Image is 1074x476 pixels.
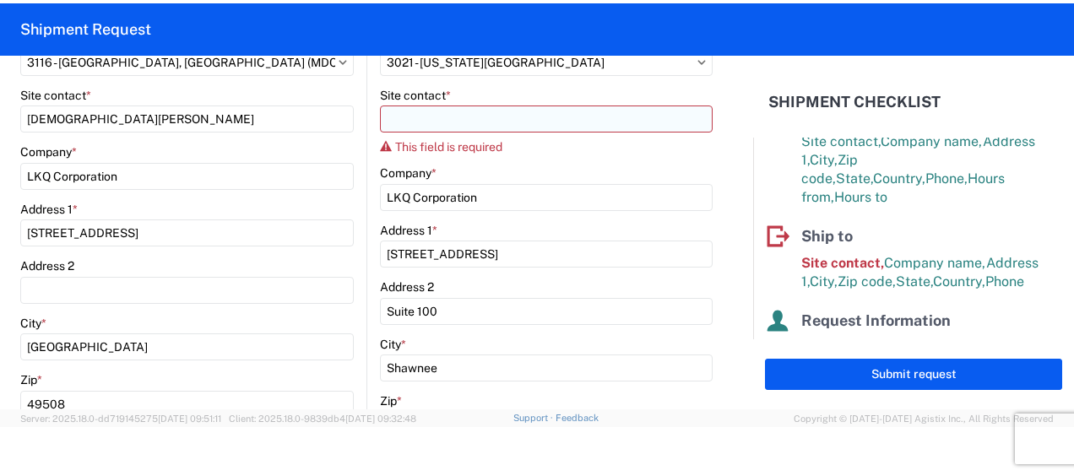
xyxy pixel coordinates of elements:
[395,140,502,154] span: This field is required
[896,273,933,289] span: State,
[513,413,556,423] a: Support
[810,273,838,289] span: City,
[838,273,896,289] span: Zip code,
[801,311,951,329] span: Request Information
[985,273,1024,289] span: Phone
[794,411,1054,426] span: Copyright © [DATE]-[DATE] Agistix Inc., All Rights Reserved
[765,359,1062,390] button: Submit request
[20,316,46,331] label: City
[801,255,884,271] span: Site contact,
[20,88,91,103] label: Site contact
[801,133,881,149] span: Site contact,
[20,49,354,76] input: Select
[925,170,968,187] span: Phone,
[20,202,78,217] label: Address 1
[380,165,437,181] label: Company
[380,337,406,352] label: City
[380,279,434,295] label: Address 2
[380,49,713,76] input: Select
[884,255,986,271] span: Company name,
[20,144,77,160] label: Company
[768,92,941,112] h2: Shipment Checklist
[20,414,221,424] span: Server: 2025.18.0-dd719145275
[881,133,983,149] span: Company name,
[20,372,42,387] label: Zip
[810,152,838,168] span: City,
[20,19,151,40] h2: Shipment Request
[20,258,74,273] label: Address 2
[158,414,221,424] span: [DATE] 09:51:11
[801,227,853,245] span: Ship to
[380,88,451,103] label: Site contact
[229,414,416,424] span: Client: 2025.18.0-9839db4
[380,223,437,238] label: Address 1
[933,273,985,289] span: Country,
[380,393,402,408] label: Zip
[556,413,599,423] a: Feedback
[345,414,416,424] span: [DATE] 09:32:48
[834,189,887,205] span: Hours to
[873,170,925,187] span: Country,
[836,170,873,187] span: State,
